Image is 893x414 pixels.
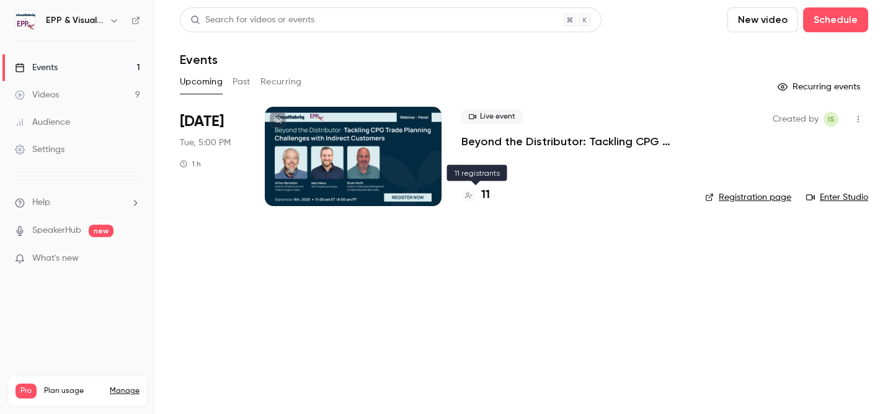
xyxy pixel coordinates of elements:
button: Schedule [803,7,868,32]
div: Search for videos or events [190,14,314,27]
div: Settings [15,143,64,156]
a: SpeakerHub [32,224,81,237]
span: new [89,225,113,237]
a: Enter Studio [806,191,868,204]
span: Itamar Seligsohn [824,112,838,127]
span: Plan usage [44,386,102,396]
button: New video [727,7,798,32]
button: Past [233,72,251,92]
span: IS [828,112,835,127]
div: Audience [15,116,70,128]
a: 11 [461,187,490,204]
h4: 11 [481,187,490,204]
a: Beyond the Distributor: Tackling CPG Trade Planning Challenges with Indirect Customers [461,134,685,149]
a: Manage [110,386,140,396]
iframe: Noticeable Trigger [125,253,140,264]
h6: EPP & Visualfabriq [46,14,104,27]
span: Help [32,196,50,209]
img: EPP & Visualfabriq [16,11,35,30]
button: Recurring [260,72,302,92]
li: help-dropdown-opener [15,196,140,209]
div: Videos [15,89,59,101]
span: Created by [773,112,819,127]
button: Upcoming [180,72,223,92]
div: Events [15,61,58,74]
span: Tue, 5:00 PM [180,137,231,149]
h1: Events [180,52,218,67]
span: [DATE] [180,112,224,132]
div: 1 h [180,159,201,169]
span: What's new [32,252,79,265]
span: Live event [461,109,523,124]
span: Pro [16,384,37,398]
div: Sep 9 Tue, 11:00 AM (America/New York) [180,107,245,206]
a: Registration page [705,191,791,204]
button: Recurring events [772,77,868,97]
